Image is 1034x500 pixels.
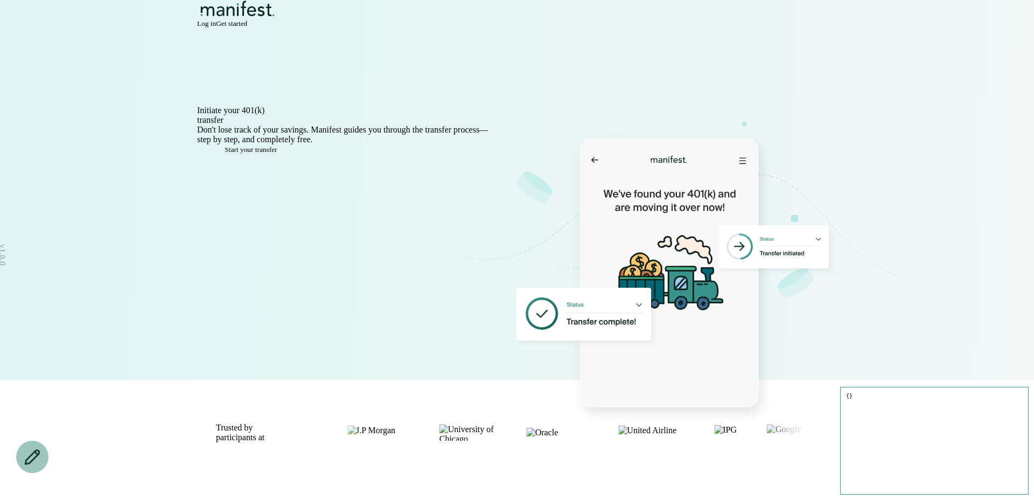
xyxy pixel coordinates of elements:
[216,423,264,442] p: Trusted by participants at
[216,19,247,27] span: Get started
[347,426,419,440] img: J.P Morgan
[197,145,305,154] button: Start your transfer
[197,19,216,27] span: Log in
[197,125,500,144] p: Don't lose track of your savings. Manifest guides you through the transfer process—step by step, ...
[527,428,598,437] img: Oracle
[275,425,327,441] img: Google
[439,425,506,441] img: University of Chicago
[223,115,260,124] span: in minutes
[242,106,265,115] span: 401(k)
[216,19,247,28] button: Get started
[767,425,819,441] img: Google
[197,106,500,115] h1: Initiate your
[197,115,500,125] h1: transfer
[225,145,277,154] span: Start your transfer
[618,426,694,440] img: United Airline
[197,19,216,28] button: Log in
[840,387,1029,495] pre: {}
[714,425,746,441] img: IPG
